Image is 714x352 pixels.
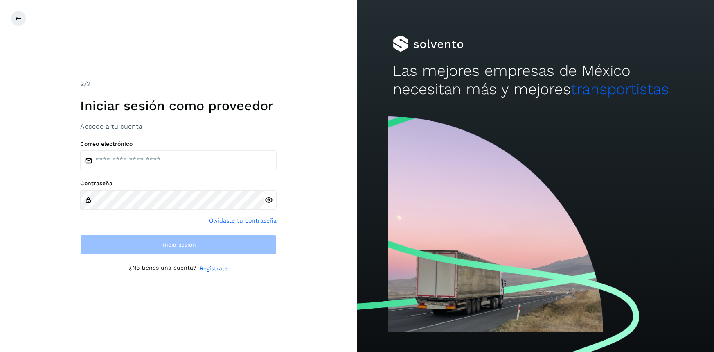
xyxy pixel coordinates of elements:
[129,264,196,273] p: ¿No tienes una cuenta?
[80,79,277,89] div: /2
[80,235,277,254] button: Inicia sesión
[200,264,228,273] a: Regístrate
[80,123,277,130] h3: Accede a tu cuenta
[80,141,277,148] label: Correo electrónico
[161,242,196,248] span: Inicia sesión
[80,180,277,187] label: Contraseña
[393,62,678,98] h2: Las mejores empresas de México necesitan más y mejores
[571,80,669,98] span: transportistas
[209,216,277,225] a: Olvidaste tu contraseña
[80,98,277,114] h1: Iniciar sesión como proveedor
[80,80,84,88] span: 2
